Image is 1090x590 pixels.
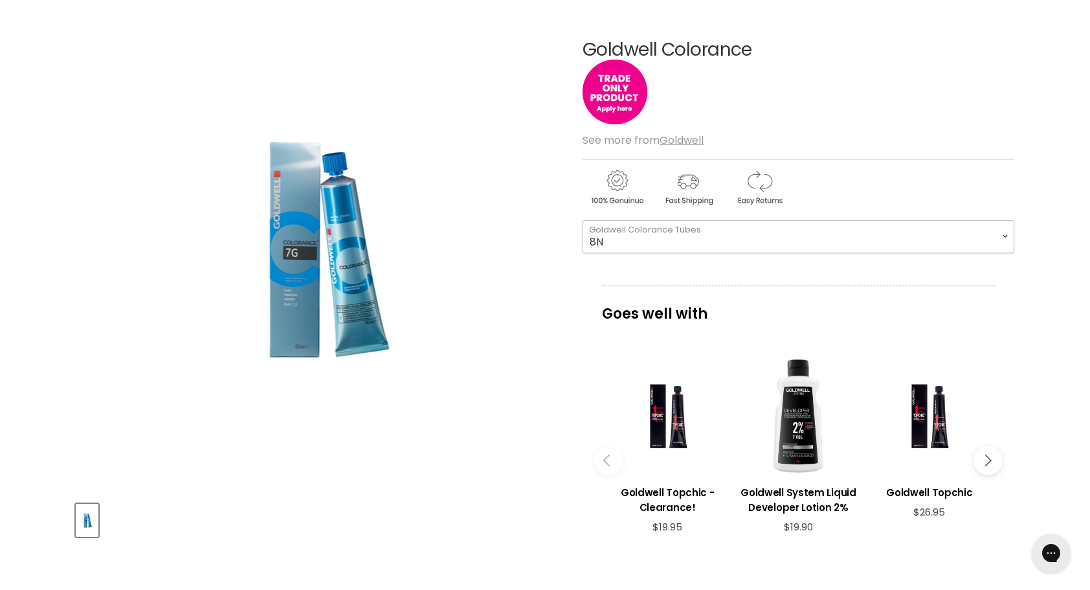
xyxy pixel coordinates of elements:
img: Goldwell Colorance [77,505,97,536]
img: tradeonly_small.jpg [583,60,647,124]
p: Goes well with [602,286,995,328]
h3: Goldwell System Liquid Developer Lotion 2% [739,485,857,515]
a: View product:Goldwell System Liquid Developer Lotion 2% [739,475,857,521]
span: See more from [583,133,704,148]
a: View product:Goldwell Topchic [871,475,988,506]
div: Product thumbnails [74,500,561,537]
img: genuine.gif [583,168,651,207]
h3: Goldwell Topchic - Clearance! [608,485,726,515]
h1: Goldwell Colorance [583,40,1014,60]
a: View product:Goldwell Topchic - Clearance! [608,475,726,521]
button: Goldwell Colorance [76,504,98,537]
span: $19.90 [784,520,813,534]
a: Goldwell [660,133,704,148]
img: shipping.gif [654,168,722,207]
span: $26.95 [913,505,945,519]
h3: Goldwell Topchic [871,485,988,500]
img: returns.gif [725,168,794,207]
iframe: Gorgias live chat messenger [1025,529,1077,577]
span: $19.95 [652,520,682,534]
div: Goldwell Colorance image. Click or Scroll to Zoom. [76,8,559,492]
